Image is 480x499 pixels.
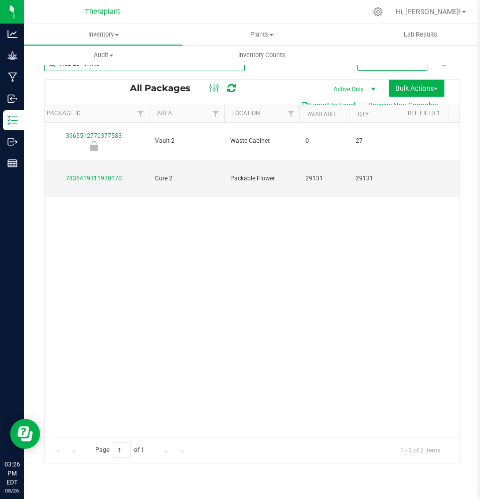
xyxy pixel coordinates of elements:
span: Cure 2 [155,174,218,183]
a: 7835419311970170 [66,175,122,182]
span: 27 [356,136,394,146]
inline-svg: Manufacturing [8,72,18,82]
span: Vault 2 [155,136,218,146]
inline-svg: Inbound [8,94,18,104]
a: Inventory Counts [183,45,341,66]
input: 1 [113,442,131,458]
iframe: Resource center [10,419,40,449]
a: Area [157,110,172,117]
button: Receive Non-Cannabis [362,97,444,114]
span: Plants [183,30,341,39]
span: Hi, [PERSON_NAME]! [396,8,461,16]
span: All Packages [130,83,201,94]
inline-svg: Inventory [8,115,18,125]
a: Package ID [47,110,81,117]
div: Newly Received [37,141,150,151]
span: Packable Flower [230,174,293,183]
a: Ref Field 1 [408,110,440,117]
inline-svg: Reports [8,158,18,168]
span: Theraplant [85,8,120,16]
div: Manage settings [372,7,384,17]
span: Waste Cabinet [230,136,293,146]
span: 29131 [305,174,344,183]
a: Audit [24,45,183,66]
span: 1 - 2 of 2 items [392,442,448,457]
button: Export to Excel [294,97,362,114]
inline-svg: Analytics [8,29,18,39]
span: Lab Results [390,30,451,39]
a: Filter [283,105,299,122]
span: Bulk Actions [395,84,438,92]
a: 3965512770377583 [66,132,122,139]
span: Page of 1 [87,442,153,458]
span: Audit [25,51,182,60]
a: Filter [132,105,149,122]
a: Filter [208,105,224,122]
span: Inventory Counts [225,51,299,60]
p: 03:26 PM EDT [5,460,20,487]
p: 08/26 [5,487,20,494]
inline-svg: Grow [8,51,18,61]
a: Location [232,110,260,117]
a: Inventory [24,24,183,45]
button: Bulk Actions [389,80,444,97]
span: 29131 [356,174,394,183]
span: Inventory [24,30,183,39]
span: 0 [305,136,344,146]
a: Available [307,111,338,118]
inline-svg: Outbound [8,137,18,147]
a: Qty [358,111,369,118]
a: Plants [183,24,341,45]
